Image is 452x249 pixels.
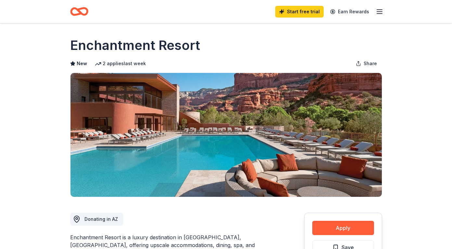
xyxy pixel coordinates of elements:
h1: Enchantment Resort [70,36,200,54]
div: 2 applies last week [95,60,146,67]
button: Share [351,57,382,70]
button: Apply [312,221,374,235]
span: New [77,60,87,67]
img: Image for Enchantment Resort [71,73,382,197]
a: Start free trial [275,6,324,18]
span: Share [364,60,377,67]
span: Donating in AZ [84,216,118,222]
a: Earn Rewards [326,6,373,18]
a: Home [70,4,88,19]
